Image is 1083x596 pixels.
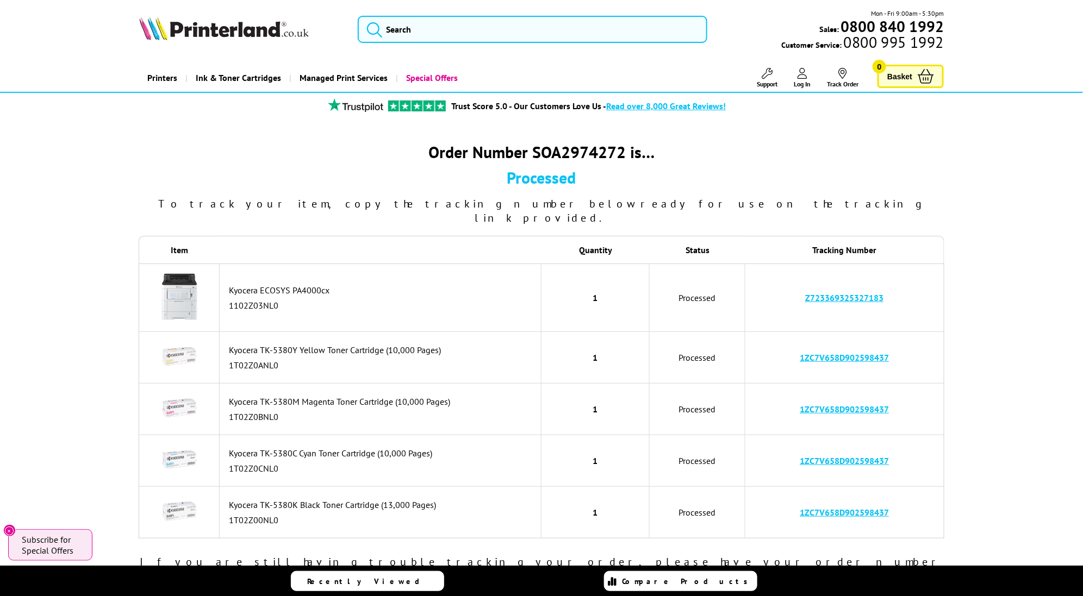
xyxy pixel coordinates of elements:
span: Support [757,80,777,88]
td: 1 [541,384,650,435]
img: Kyocera ECOSYS PA4000cx [152,269,207,324]
div: Kyocera TK-5380K Black Toner Cartridge (13,000 Pages) [229,499,536,510]
img: Kyocera TK-5380M Magenta Toner Cartridge (10,000 Pages) [160,389,198,427]
span: Log In [794,80,811,88]
img: Kyocera TK-5380C Cyan Toner Cartridge (10,000 Pages) [160,441,198,479]
th: Status [650,236,745,264]
td: Processed [650,264,745,332]
span: Basket [887,69,912,84]
div: Order Number SOA2974272 is… [139,141,944,162]
a: 1ZC7V658D902598437 [800,507,889,518]
span: Sales: [819,24,839,34]
a: 1ZC7V658D902598437 [800,352,889,363]
img: Printerland Logo [139,16,309,40]
a: Basket 0 [877,65,944,88]
th: Item [139,236,219,264]
td: 1 [541,332,650,384]
span: 0800 995 1992 [842,37,944,47]
span: Subscribe for Special Offers [22,534,82,556]
a: Z723369325327183 [805,292,883,303]
a: Managed Print Services [289,64,396,92]
img: Kyocera TK-5380Y Yellow Toner Cartridge (10,000 Pages) [160,337,198,375]
div: If you are still having trouble tracking your order, please have your order number handy and call... [139,555,944,583]
th: Quantity [541,236,650,264]
a: Trust Score 5.0 - Our Customers Love Us -Read over 8,000 Great Reviews! [451,101,726,111]
span: Customer Service: [782,37,944,50]
a: 1ZC7V658D902598437 [800,404,889,415]
img: trustpilot rating [388,101,446,111]
button: Close [3,524,16,537]
a: Recently Viewed [291,571,444,591]
span: To track your item, copy the tracking number below ready for use on the tracking link provided. [158,197,925,225]
span: 0 [873,60,886,73]
div: 1T02Z0ANL0 [229,360,536,371]
td: Processed [650,435,745,487]
td: Processed [650,384,745,435]
a: Support [757,68,777,88]
a: Compare Products [604,571,757,591]
b: 0800 840 1992 [841,16,944,36]
div: 1T02Z0CNL0 [229,463,536,474]
td: Processed [650,332,745,384]
td: Processed [650,487,745,538]
a: Printerland Logo [139,16,344,42]
div: Processed [139,167,944,188]
span: Read over 8,000 Great Reviews! [606,101,726,111]
div: Kyocera ECOSYS PA4000cx [229,285,536,296]
a: 0800 840 1992 [839,21,944,32]
img: Kyocera TK-5380K Black Toner Cartridge (13,000 Pages) [160,492,198,530]
a: Track Order [827,68,858,88]
td: 1 [541,264,650,332]
span: Ink & Toner Cartridges [196,64,281,92]
td: 1 [541,435,650,487]
div: Kyocera TK-5380C Cyan Toner Cartridge (10,000 Pages) [229,448,536,459]
a: Log In [794,68,811,88]
div: 1T02Z0BNL0 [229,411,536,422]
div: Kyocera TK-5380Y Yellow Toner Cartridge (10,000 Pages) [229,344,536,355]
img: trustpilot rating [323,98,388,112]
span: Recently Viewed [307,576,431,586]
div: Kyocera TK-5380M Magenta Toner Cartridge (10,000 Pages) [229,396,536,407]
div: 1T02Z00NL0 [229,515,536,525]
td: 1 [541,487,650,538]
span: Compare Products [622,576,754,586]
a: Ink & Toner Cartridges [185,64,289,92]
span: Mon - Fri 9:00am - 5:30pm [871,8,944,18]
a: 1ZC7V658D902598437 [800,455,889,466]
th: Tracking Number [745,236,944,264]
input: Search [358,16,707,43]
div: 1102Z03NL0 [229,300,536,311]
a: Printers [139,64,185,92]
a: Special Offers [396,64,466,92]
